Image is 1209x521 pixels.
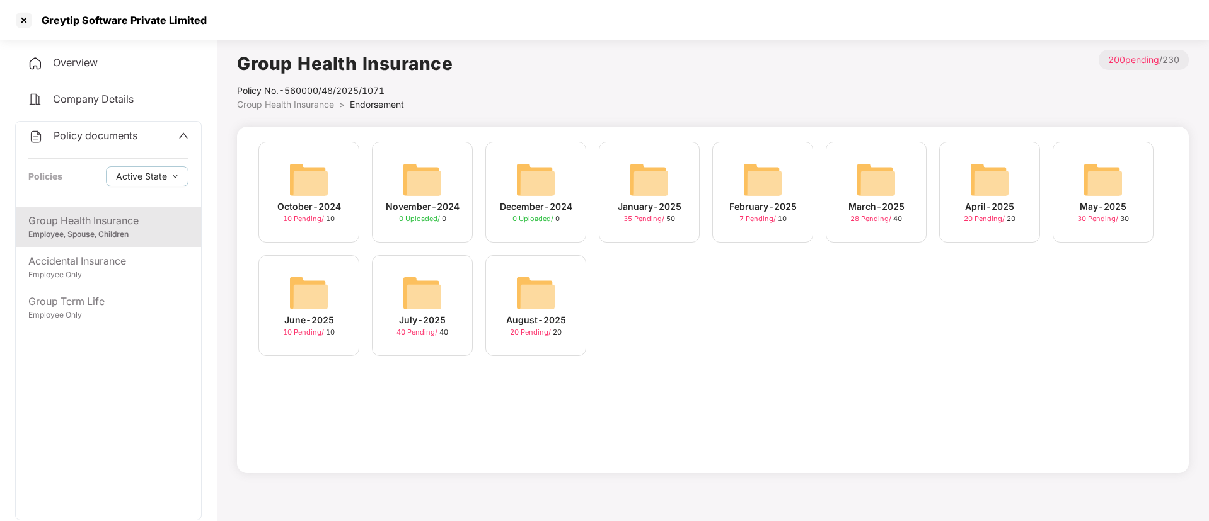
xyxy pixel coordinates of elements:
span: Policy documents [54,129,137,142]
div: Policies [28,169,62,183]
div: 40 [850,214,902,224]
span: 0 Uploaded / [399,214,442,223]
div: June-2025 [284,313,334,327]
span: 200 pending [1108,54,1159,65]
div: 0 [512,214,560,224]
span: Group Health Insurance [237,99,334,110]
div: Employee, Spouse, Children [28,229,188,241]
div: 50 [623,214,675,224]
div: October-2024 [277,200,341,214]
button: Active Statedown [106,166,188,186]
div: May-2025 [1080,200,1126,214]
span: Active State [116,169,167,183]
div: 10 [283,327,335,338]
img: svg+xml;base64,PHN2ZyB4bWxucz0iaHR0cDovL3d3dy53My5vcmcvMjAwMC9zdmciIHdpZHRoPSI2NCIgaGVpZ2h0PSI2NC... [289,159,329,200]
img: svg+xml;base64,PHN2ZyB4bWxucz0iaHR0cDovL3d3dy53My5vcmcvMjAwMC9zdmciIHdpZHRoPSI2NCIgaGVpZ2h0PSI2NC... [1083,159,1123,200]
div: November-2024 [386,200,460,214]
p: / 230 [1099,50,1189,70]
span: 28 Pending / [850,214,893,223]
span: 20 Pending / [964,214,1007,223]
span: > [339,99,345,110]
div: Greytip Software Private Limited [34,14,207,26]
span: 30 Pending / [1077,214,1120,223]
span: 20 Pending / [510,328,553,336]
img: svg+xml;base64,PHN2ZyB4bWxucz0iaHR0cDovL3d3dy53My5vcmcvMjAwMC9zdmciIHdpZHRoPSI2NCIgaGVpZ2h0PSI2NC... [516,273,556,313]
img: svg+xml;base64,PHN2ZyB4bWxucz0iaHR0cDovL3d3dy53My5vcmcvMjAwMC9zdmciIHdpZHRoPSI2NCIgaGVpZ2h0PSI2NC... [969,159,1010,200]
img: svg+xml;base64,PHN2ZyB4bWxucz0iaHR0cDovL3d3dy53My5vcmcvMjAwMC9zdmciIHdpZHRoPSIyNCIgaGVpZ2h0PSIyNC... [28,56,43,71]
img: svg+xml;base64,PHN2ZyB4bWxucz0iaHR0cDovL3d3dy53My5vcmcvMjAwMC9zdmciIHdpZHRoPSI2NCIgaGVpZ2h0PSI2NC... [516,159,556,200]
span: Endorsement [350,99,404,110]
img: svg+xml;base64,PHN2ZyB4bWxucz0iaHR0cDovL3d3dy53My5vcmcvMjAwMC9zdmciIHdpZHRoPSI2NCIgaGVpZ2h0PSI2NC... [856,159,896,200]
div: 20 [964,214,1015,224]
div: 20 [510,327,562,338]
span: down [172,173,178,180]
img: svg+xml;base64,PHN2ZyB4bWxucz0iaHR0cDovL3d3dy53My5vcmcvMjAwMC9zdmciIHdpZHRoPSI2NCIgaGVpZ2h0PSI2NC... [402,159,443,200]
img: svg+xml;base64,PHN2ZyB4bWxucz0iaHR0cDovL3d3dy53My5vcmcvMjAwMC9zdmciIHdpZHRoPSI2NCIgaGVpZ2h0PSI2NC... [289,273,329,313]
img: svg+xml;base64,PHN2ZyB4bWxucz0iaHR0cDovL3d3dy53My5vcmcvMjAwMC9zdmciIHdpZHRoPSIyNCIgaGVpZ2h0PSIyNC... [28,129,43,144]
div: August-2025 [506,313,566,327]
div: Employee Only [28,269,188,281]
img: svg+xml;base64,PHN2ZyB4bWxucz0iaHR0cDovL3d3dy53My5vcmcvMjAwMC9zdmciIHdpZHRoPSI2NCIgaGVpZ2h0PSI2NC... [402,273,443,313]
h1: Group Health Insurance [237,50,453,77]
div: 10 [283,214,335,224]
span: 7 Pending / [739,214,778,223]
span: 35 Pending / [623,214,666,223]
div: April-2025 [965,200,1014,214]
div: Accidental Insurance [28,253,188,269]
div: Group Health Insurance [28,213,188,229]
span: up [178,130,188,140]
div: 0 [399,214,446,224]
span: Overview [53,56,98,69]
span: 0 Uploaded / [512,214,555,223]
div: 10 [739,214,787,224]
div: 40 [396,327,448,338]
div: 30 [1077,214,1129,224]
div: Policy No.- 560000/48/2025/1071 [237,84,453,98]
div: February-2025 [729,200,797,214]
div: January-2025 [618,200,681,214]
div: Employee Only [28,309,188,321]
span: Company Details [53,93,134,105]
img: svg+xml;base64,PHN2ZyB4bWxucz0iaHR0cDovL3d3dy53My5vcmcvMjAwMC9zdmciIHdpZHRoPSI2NCIgaGVpZ2h0PSI2NC... [743,159,783,200]
div: March-2025 [848,200,905,214]
div: December-2024 [500,200,572,214]
div: Group Term Life [28,294,188,309]
span: 40 Pending / [396,328,439,336]
img: svg+xml;base64,PHN2ZyB4bWxucz0iaHR0cDovL3d3dy53My5vcmcvMjAwMC9zdmciIHdpZHRoPSIyNCIgaGVpZ2h0PSIyNC... [28,92,43,107]
div: July-2025 [399,313,446,327]
img: svg+xml;base64,PHN2ZyB4bWxucz0iaHR0cDovL3d3dy53My5vcmcvMjAwMC9zdmciIHdpZHRoPSI2NCIgaGVpZ2h0PSI2NC... [629,159,669,200]
span: 10 Pending / [283,214,326,223]
span: 10 Pending / [283,328,326,336]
